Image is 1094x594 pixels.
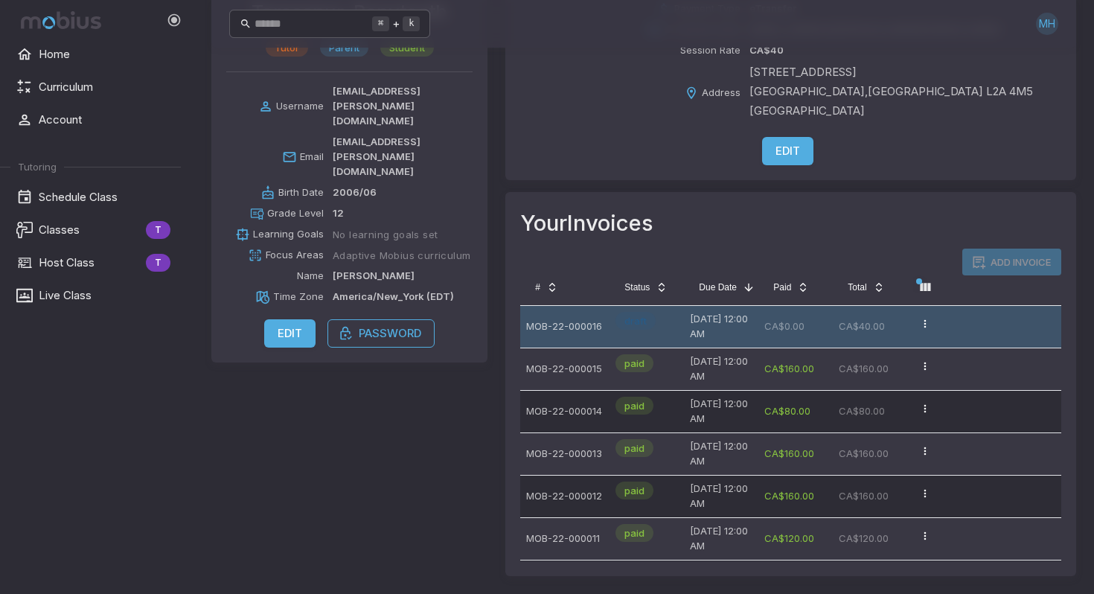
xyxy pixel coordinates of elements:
p: MOB-22-000012 [526,482,604,511]
p: [GEOGRAPHIC_DATA] [749,103,1033,119]
span: Classes [39,222,140,238]
p: CA$120.00 [764,524,827,554]
span: student [380,40,434,55]
p: CA$160.00 [764,354,827,384]
span: paid [615,483,653,498]
span: Tutoring [18,160,57,173]
span: Status [624,281,650,293]
button: Column visibility [913,275,937,299]
p: [DATE] 12:00 AM [690,482,752,511]
span: Host Class [39,255,140,271]
p: Focus Areas [266,248,324,263]
p: CA$ 40 [749,43,784,58]
p: Email [300,150,324,165]
button: Due Date [690,275,764,299]
p: MOB-22-000013 [526,439,604,469]
p: MOB-22-000011 [526,524,604,554]
kbd: k [403,16,420,31]
span: paid [615,398,653,413]
div: + [372,15,420,33]
p: [EMAIL_ADDRESS][PERSON_NAME][DOMAIN_NAME] [333,135,473,179]
span: paid [615,526,653,540]
span: draft [615,313,656,328]
span: T [146,223,170,237]
div: MH [1036,13,1058,35]
p: Learning Goals [253,227,324,242]
p: Session Rate [680,43,740,58]
p: MOB-22-000016 [526,312,604,342]
span: paid [615,356,653,371]
p: Username [276,99,324,114]
span: Home [39,46,170,63]
h3: Your Invoices [520,207,1061,240]
p: [DATE] 12:00 AM [690,439,752,469]
span: Account [39,112,170,128]
span: # [535,281,540,293]
p: Name [297,269,324,284]
p: [DATE] 12:00 AM [690,524,752,554]
p: [STREET_ADDRESS] [749,64,1033,80]
button: Password [327,319,435,348]
button: Status [615,275,676,299]
p: CA$160.00 [839,354,901,384]
button: Edit [264,319,316,348]
p: [DATE] 12:00 AM [690,354,752,384]
span: Paid [773,281,791,293]
p: CA$160.00 [764,439,827,469]
p: Birth Date [278,185,324,200]
p: Time Zone [273,290,324,304]
span: Due Date [699,281,737,293]
span: T [146,255,170,270]
p: 2006/06 [333,185,377,200]
span: Schedule Class [39,189,170,205]
span: Live Class [39,287,170,304]
span: No learning goals set [333,228,438,241]
span: Total [848,281,866,293]
p: [DATE] 12:00 AM [690,397,752,427]
span: Adaptive Mobius curriculum [333,249,470,262]
p: Address [702,86,740,100]
span: paid [615,441,653,456]
button: Edit [762,137,813,165]
p: CA$0.00 [764,312,827,342]
p: CA$40.00 [839,312,901,342]
p: CA$160.00 [839,482,901,511]
p: [GEOGRAPHIC_DATA] , [GEOGRAPHIC_DATA] L2A 4M5 [749,83,1033,100]
p: America/New_York (EDT) [333,290,454,304]
p: CA$80.00 [764,397,827,427]
button: # [526,275,567,299]
span: tutor [266,40,308,55]
p: 12 [333,206,344,221]
p: MOB-22-000014 [526,397,604,427]
p: Grade Level [267,206,324,221]
p: [EMAIL_ADDRESS][PERSON_NAME][DOMAIN_NAME] [333,84,473,129]
span: parent [320,40,368,55]
p: CA$160.00 [839,439,901,469]
kbd: ⌘ [372,16,389,31]
p: [PERSON_NAME] [333,269,415,284]
button: Paid [764,275,818,299]
button: Total [839,275,893,299]
p: CA$120.00 [839,524,901,554]
p: CA$80.00 [839,397,901,427]
p: CA$160.00 [764,482,827,511]
span: Curriculum [39,79,170,95]
p: MOB-22-000015 [526,354,604,384]
p: [DATE] 12:00 AM [690,312,752,342]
